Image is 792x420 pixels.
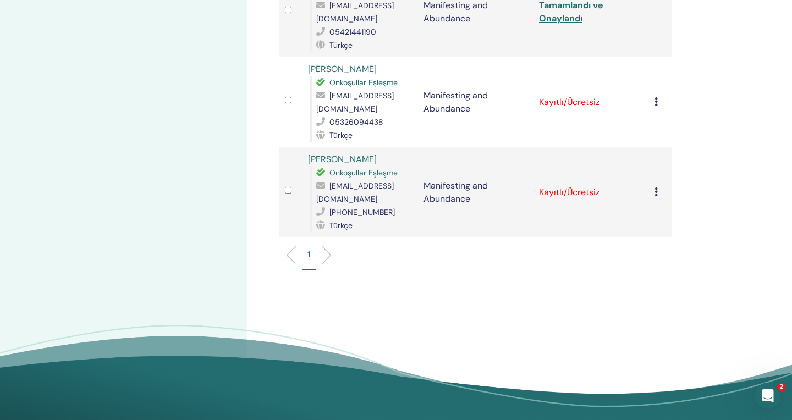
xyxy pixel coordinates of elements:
span: 2 [777,383,786,391]
span: Türkçe [329,220,353,230]
iframe: Intercom live chat [755,383,781,409]
a: [PERSON_NAME] [308,153,377,165]
span: 05421441190 [329,27,376,37]
td: Manifesting and Abundance [418,57,533,147]
p: 1 [307,248,310,260]
a: [PERSON_NAME] [308,63,377,75]
span: Önkoşullar Eşleşme [329,78,398,87]
span: [PHONE_NUMBER] [329,207,395,217]
span: Türkçe [329,130,353,140]
span: [EMAIL_ADDRESS][DOMAIN_NAME] [316,91,394,114]
td: Manifesting and Abundance [418,147,533,237]
span: Türkçe [329,40,353,50]
span: [EMAIL_ADDRESS][DOMAIN_NAME] [316,181,394,204]
span: Önkoşullar Eşleşme [329,168,398,178]
span: 05326094438 [329,117,383,127]
span: [EMAIL_ADDRESS][DOMAIN_NAME] [316,1,394,24]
